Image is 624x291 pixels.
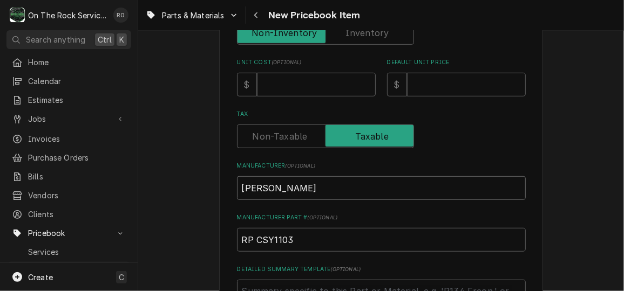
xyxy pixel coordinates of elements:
label: Manufacturer [237,162,526,170]
span: Search anything [26,34,85,45]
span: Pricebook [28,227,110,239]
span: Bills [28,171,126,182]
span: ( optional ) [331,266,361,272]
a: Calendar [6,72,131,90]
span: Home [28,57,126,68]
span: Jobs [28,113,110,124]
label: Detailed Summary Template [237,265,526,274]
div: Tax [237,110,526,148]
a: Parts & Materials [6,262,131,280]
span: Calendar [28,75,126,87]
span: K [119,34,124,45]
span: Purchase Orders [28,152,126,163]
a: Invoices [6,130,131,148]
span: Parts & Materials [162,10,225,21]
div: Unit Cost [237,58,376,96]
a: Bills [6,168,131,185]
span: Invoices [28,133,126,144]
a: Home [6,53,131,71]
span: ( optional ) [285,163,315,169]
span: Clients [28,209,126,220]
a: Go to Pricebook [6,224,131,242]
label: Tax [237,110,526,119]
a: Go to Parts & Materials [141,6,243,24]
a: Services [6,243,131,261]
span: ( optional ) [308,214,338,220]
a: Vendors [6,186,131,204]
button: Navigate back [248,6,265,24]
span: New Pricebook Item [265,8,361,23]
div: $ [387,73,407,96]
label: Default Unit Price [387,58,526,67]
label: Unit Cost [237,58,376,67]
div: Rich Ortega's Avatar [113,8,128,23]
span: Ctrl [98,34,112,45]
a: Purchase Orders [6,149,131,167]
div: Manufacturer Part # [237,213,526,252]
a: Estimates [6,91,131,109]
span: Estimates [28,94,126,106]
div: On The Rock Services [28,10,107,21]
span: Create [28,273,53,282]
span: C [119,272,124,283]
label: Manufacturer Part # [237,213,526,222]
a: Go to Jobs [6,110,131,128]
div: Default Unit Price [387,58,526,96]
span: ( optional ) [272,59,302,65]
button: Search anythingCtrlK [6,30,131,49]
span: Vendors [28,190,126,201]
div: Manufacturer [237,162,526,200]
div: RO [113,8,128,23]
div: $ [237,73,257,96]
div: O [10,8,25,23]
span: Services [28,246,126,258]
a: Clients [6,205,131,223]
div: On The Rock Services's Avatar [10,8,25,23]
